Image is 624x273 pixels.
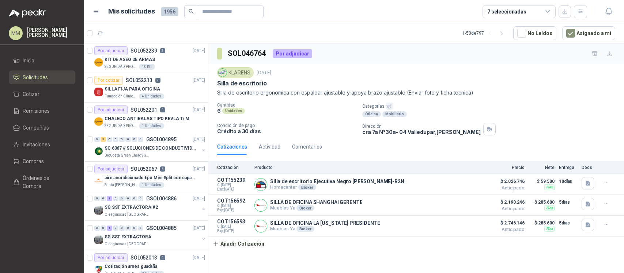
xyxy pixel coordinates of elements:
span: Órdenes de Compra [23,174,68,190]
p: 5 [160,166,165,172]
span: Exp: [DATE] [217,208,250,212]
div: 0 [113,137,118,142]
h1: Mis solicitudes [108,6,155,17]
div: 3 [101,137,106,142]
div: 0 [119,226,125,231]
p: Crédito a 30 días [217,128,356,134]
a: Por adjudicarSOL0522392[DATE] Company LogoKIT DE ASEO DE ARMASSEGURIDAD PROVISER LTDA10 KIT [84,43,208,73]
p: Silla de escritorio ergonomica con espaldar ajustable y apoya brazo ajustable (Enviar foto y fich... [217,89,615,97]
div: Por cotizar [94,76,123,85]
p: SILLA DE OFICINA LA [US_STATE] PRESIDENTE [270,220,380,226]
p: [DATE] [193,136,205,143]
p: SEGURIDAD PROVISER LTDA [105,64,137,70]
p: aire acondicionado tipo Mini Split con capacidad de 12000 BTU a 110V o 220V [105,174,196,181]
p: 5 días [559,198,577,207]
div: 0 [132,196,137,201]
p: Muebles Ya [270,205,362,211]
div: 1 [107,226,112,231]
span: $ 2.026.746 [488,177,525,186]
p: [DATE] [193,47,205,54]
img: Company Logo [255,178,267,191]
div: Flex [544,226,555,232]
a: Por adjudicarSOL0520675[DATE] Company Logoaire acondicionado tipo Mini Split con capacidad de 120... [84,162,208,191]
div: 0 [113,226,118,231]
span: $ 2.746.146 [488,219,525,227]
div: 7 seleccionadas [487,8,526,16]
img: Company Logo [94,58,103,67]
span: Invitaciones [23,141,50,149]
p: [DATE] [193,107,205,114]
div: KLARENS [217,67,254,78]
h3: SOL046764 [228,48,267,59]
a: Remisiones [9,104,75,118]
img: Company Logo [255,199,267,211]
p: Entrega [559,165,577,170]
a: Compras [9,154,75,168]
span: $ 2.190.246 [488,198,525,207]
p: 1 [160,107,165,112]
p: Oleaginosas [GEOGRAPHIC_DATA][PERSON_NAME] [105,241,151,247]
div: Comentarios [292,143,322,151]
p: GSOL004895 [146,137,177,142]
p: Flete [529,165,555,170]
button: No Leídos [513,26,556,40]
div: Mobiliario [382,111,407,117]
p: Condición de pago [217,123,356,128]
div: 10 KIT [139,64,155,70]
div: MM [9,26,23,40]
p: GSOL004886 [146,196,177,201]
p: SILLA FIJA PARA OFICINA [105,86,160,93]
a: Por cotizarSOL0522132[DATE] Company LogoSILLA FIJA PARA OFICINAFundación Clínica Shaio4 Unidades [84,73,208,103]
div: 1 Unidades [139,182,164,188]
span: search [189,9,194,14]
p: KIT DE ASEO DE ARMAS [105,56,155,63]
div: Por adjudicar [273,49,312,58]
div: Broker [296,205,314,211]
a: 0 3 0 0 0 0 0 0 GSOL004895[DATE] Company LogoSC 6367 // SOLUCIONES DE CONDUCTIVIDADBioCosta Green... [94,135,207,158]
div: 0 [119,196,125,201]
p: SOL052067 [131,166,157,172]
p: Oleaginosas [GEOGRAPHIC_DATA][PERSON_NAME] [105,212,151,218]
div: Oficina [362,111,381,117]
p: 2 [155,78,160,83]
p: $ 285.600 [529,198,555,207]
img: Company Logo [219,69,227,77]
p: Categorías [362,103,621,110]
div: Por adjudicar [94,165,128,173]
span: Exp: [DATE] [217,229,250,233]
p: [DATE] [193,225,205,232]
a: 0 0 1 0 0 0 0 0 GSOL004885[DATE] Company LogoSG SST EXTRACTORAOleaginosas [GEOGRAPHIC_DATA][PERSO... [94,224,207,247]
span: Exp: [DATE] [217,187,250,192]
p: Fundación Clínica Shaio [105,93,137,99]
p: [DATE] [193,254,205,261]
a: Invitaciones [9,138,75,151]
button: Añadir Cotización [208,237,268,251]
span: Cotizar [23,90,39,98]
img: Company Logo [94,206,103,215]
p: COT156593 [217,219,250,224]
img: Company Logo [94,176,103,185]
p: $ 59.500 [529,177,555,186]
p: CHALECO ANTIBALAS TIPO KEVLA T/ M [105,115,189,122]
p: Dirección [362,124,480,129]
div: 0 [132,137,137,142]
p: Muebles Ya [270,226,380,232]
img: Company Logo [94,147,103,155]
div: 0 [125,196,131,201]
a: 0 0 1 0 0 0 0 0 GSOL004886[DATE] Company LogoSG SST EXTRACTORA #2Oleaginosas [GEOGRAPHIC_DATA][PE... [94,194,207,218]
div: 0 [94,137,100,142]
div: Broker [298,184,316,190]
p: 6 [217,108,221,114]
div: 0 [132,226,137,231]
div: Actividad [259,143,280,151]
span: Inicio [23,57,34,65]
span: Anticipado [488,186,525,190]
a: Compañías [9,121,75,135]
div: 0 [125,226,131,231]
img: Logo peakr [9,9,46,18]
span: Solicitudes [23,73,48,81]
p: 2 [160,48,165,53]
p: SC 6367 // SOLUCIONES DE CONDUCTIVIDAD [105,145,196,152]
p: Cantidad [217,103,356,108]
div: 1 Unidades [139,123,164,129]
